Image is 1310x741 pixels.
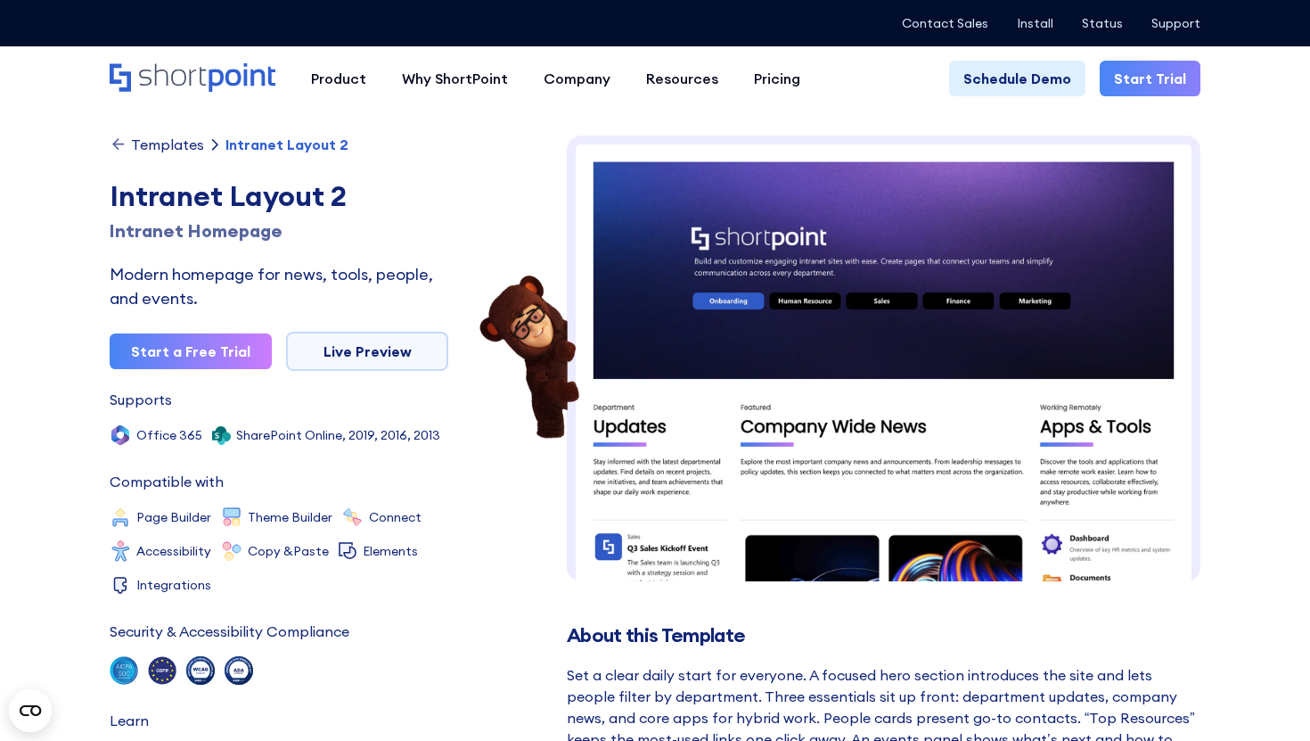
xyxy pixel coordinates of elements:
button: Open CMP widget [9,689,52,732]
div: Templates [131,137,204,152]
h1: Intranet Homepage [110,218,448,244]
a: Start Trial [1100,61,1200,96]
a: Install [1017,16,1053,30]
div: Modern homepage for news, tools, people, and events. [110,262,448,310]
div: Product [311,68,366,89]
div: Accessibility [136,545,211,557]
a: Live Preview [286,332,448,371]
a: Resources [628,61,736,96]
iframe: Chat Widget [989,534,1310,741]
div: Intranet Layout 2 [110,175,448,218]
div: Elements [363,545,418,557]
div: Theme Builder [248,511,332,523]
div: Intranet Layout 2 [225,137,348,152]
a: Company [526,61,628,96]
a: Pricing [736,61,818,96]
div: Why ShortPoint [402,68,508,89]
a: Start a Free Trial [110,333,272,369]
div: Resources [646,68,718,89]
a: Why ShortPoint [384,61,526,96]
div: Office 365 [136,429,202,441]
h2: About this Template [567,624,1200,646]
div: Compatible with [110,474,224,489]
a: Schedule Demo [949,61,1085,96]
div: Copy &Paste [248,545,329,557]
div: SharePoint Online, 2019, 2016, 2013 [236,429,440,441]
img: soc 2 [110,656,138,685]
div: Company [544,68,610,89]
a: Contact Sales [902,16,988,30]
div: Connect [369,511,422,523]
div: Learn [110,713,149,728]
div: Page Builder [136,511,211,523]
a: Support [1151,16,1200,30]
a: Home [110,63,275,94]
div: Supports [110,392,172,407]
a: Templates [110,136,204,153]
a: Product [293,61,384,96]
div: Security & Accessibility Compliance [110,624,349,638]
div: Pricing [754,68,800,89]
a: Status [1082,16,1123,30]
div: Integrations [136,579,211,591]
